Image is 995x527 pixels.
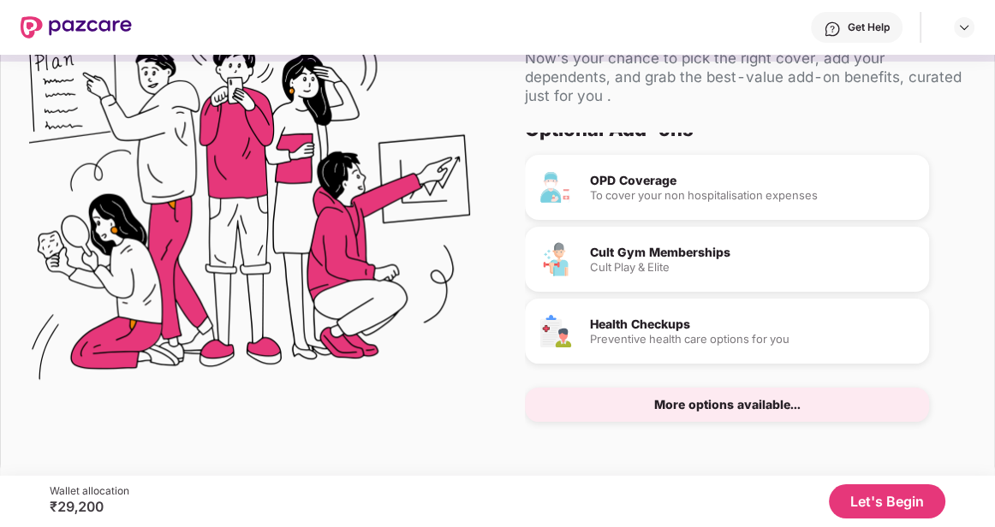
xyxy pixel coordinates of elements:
[21,16,132,38] img: New Pazcare Logo
[539,170,573,204] img: OPD Coverage
[539,242,573,276] img: Cult Gym Memberships
[590,262,915,273] div: Cult Play & Elite
[539,314,573,348] img: Health Checkups
[590,190,915,201] div: To cover your non hospitalisation expenses
[590,246,915,258] div: Cult Gym Memberships
[590,318,915,330] div: Health Checkups
[829,484,945,518] button: Let's Begin
[590,175,915,187] div: OPD Coverage
[50,498,129,515] div: ₹29,200
[590,334,915,345] div: Preventive health care options for you
[957,21,971,34] img: svg+xml;base64,PHN2ZyBpZD0iRHJvcGRvd24tMzJ4MzIiIHhtbG5zPSJodHRwOi8vd3d3LnczLm9yZy8yMDAwL3N2ZyIgd2...
[525,30,967,105] div: Your corporate insurance policy enrolment window is now live. Now's your chance to pick the right...
[654,399,801,411] div: More options available...
[50,484,129,498] div: Wallet allocation
[824,21,841,38] img: svg+xml;base64,PHN2ZyBpZD0iSGVscC0zMngzMiIgeG1sbnM9Imh0dHA6Ly93d3cudzMub3JnLzIwMDAvc3ZnIiB3aWR0aD...
[848,21,890,34] div: Get Help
